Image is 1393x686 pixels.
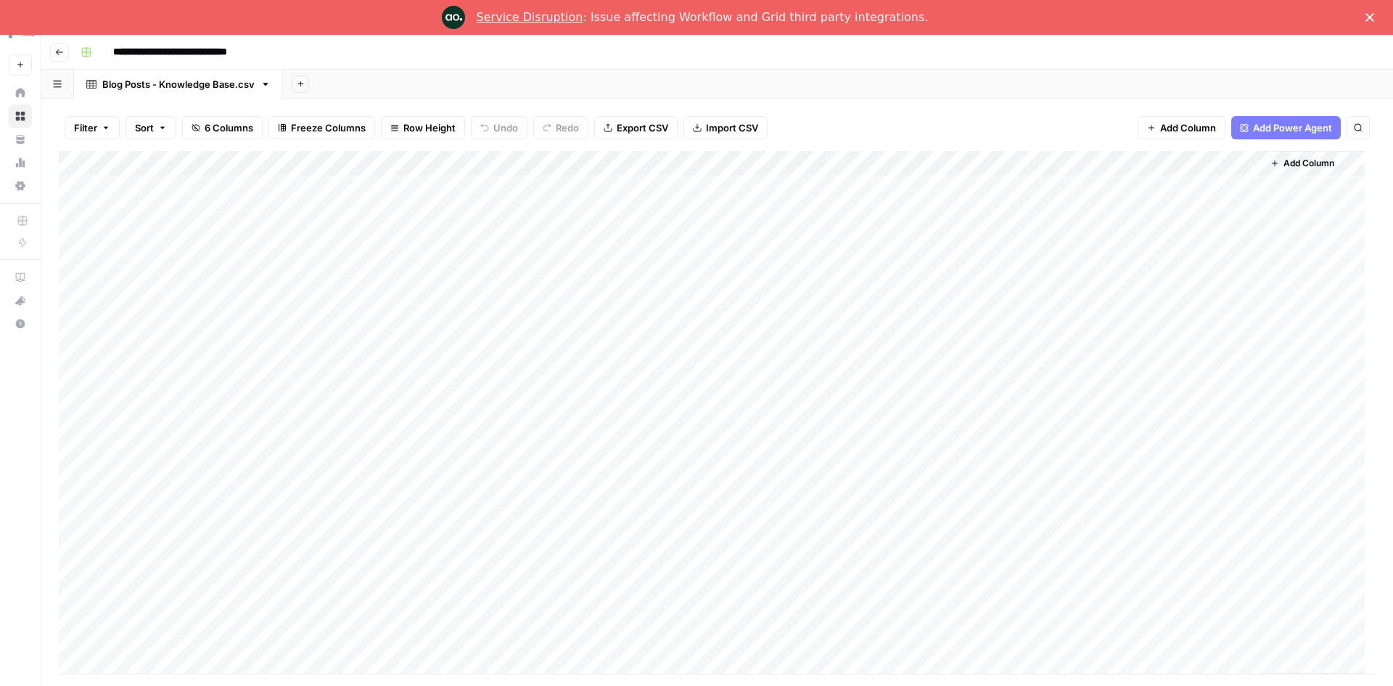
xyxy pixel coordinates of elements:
span: Redo [556,121,579,135]
button: Filter [65,116,120,139]
button: Add Column [1138,116,1225,139]
button: Freeze Columns [268,116,375,139]
button: Sort [126,116,176,139]
button: Undo [471,116,527,139]
button: Row Height [381,116,465,139]
img: Profile image for Engineering [442,6,465,29]
span: Sort [135,121,154,135]
span: Add Column [1283,157,1334,170]
button: What's new? [9,289,32,312]
span: Add Column [1160,121,1216,135]
a: Home [9,81,32,105]
span: Filter [74,121,97,135]
span: Add Power Agent [1253,121,1332,135]
button: Import CSV [683,116,768,139]
div: : Issue affecting Workflow and Grid third party integrations. [477,10,929,25]
a: AirOps Academy [9,266,32,289]
a: Browse [9,105,32,128]
a: Service Disruption [477,10,583,24]
span: Freeze Columns [291,121,366,135]
div: What's new? [9,290,31,311]
button: Redo [533,116,588,139]
span: Row Height [403,121,456,135]
div: Close [1365,13,1380,22]
a: Usage [9,151,32,174]
button: Add Column [1265,154,1340,173]
span: 6 Columns [205,121,253,135]
div: Blog Posts - Knowledge Base.csv [102,77,255,91]
a: Settings [9,174,32,197]
a: Blog Posts - Knowledge Base.csv [74,70,283,99]
span: Import CSV [706,121,758,135]
button: Add Power Agent [1231,116,1341,139]
button: Help + Support [9,312,32,335]
button: Export CSV [594,116,678,139]
a: Your Data [9,128,32,151]
span: Export CSV [617,121,668,135]
span: Undo [493,121,518,135]
button: 6 Columns [182,116,263,139]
